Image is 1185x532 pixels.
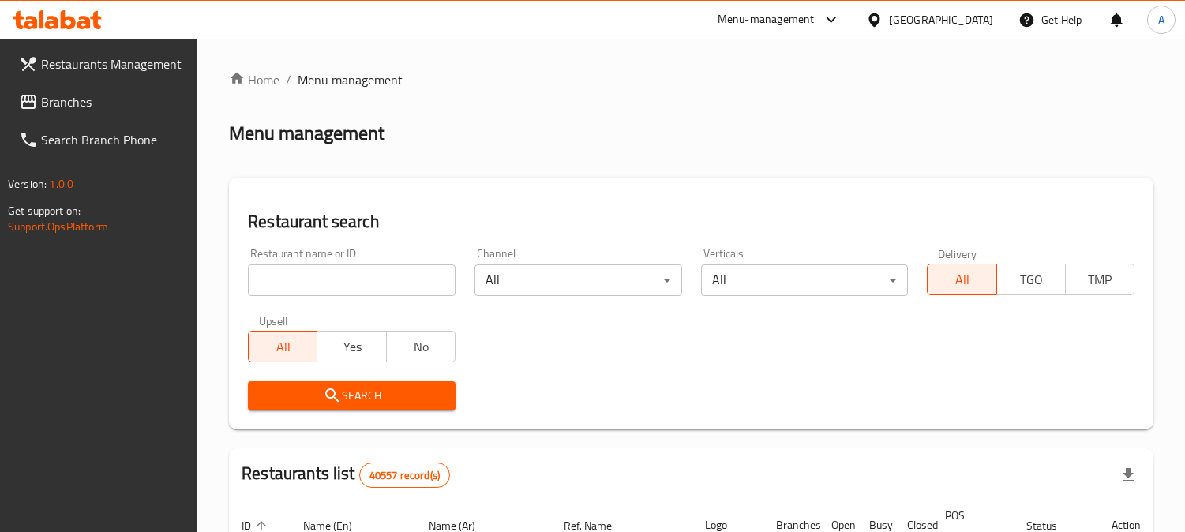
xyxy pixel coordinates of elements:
div: Export file [1109,456,1147,494]
div: [GEOGRAPHIC_DATA] [889,11,993,28]
button: All [927,264,996,295]
button: All [248,331,317,362]
span: 40557 record(s) [360,468,449,483]
li: / [286,70,291,89]
h2: Restaurant search [248,210,1134,234]
div: Menu-management [718,10,815,29]
span: Search Branch Phone [41,130,186,149]
input: Search for restaurant name or ID.. [248,264,456,296]
a: Restaurants Management [6,45,198,83]
div: Total records count [359,463,450,488]
span: TGO [1003,268,1059,291]
a: Search Branch Phone [6,121,198,159]
span: A [1158,11,1164,28]
span: Get support on: [8,200,81,221]
div: All [701,264,909,296]
span: Search [261,386,443,406]
span: Menu management [298,70,403,89]
span: All [934,268,990,291]
nav: breadcrumb [229,70,1153,89]
h2: Restaurants list [242,462,450,488]
span: Restaurants Management [41,54,186,73]
label: Upsell [259,315,288,326]
button: TGO [996,264,1066,295]
span: 1.0.0 [49,174,73,194]
div: All [474,264,682,296]
button: Yes [317,331,386,362]
button: TMP [1065,264,1134,295]
span: TMP [1072,268,1128,291]
span: Branches [41,92,186,111]
span: Version: [8,174,47,194]
span: No [393,335,449,358]
a: Support.OpsPlatform [8,216,108,237]
button: No [386,331,456,362]
label: Delivery [938,248,977,259]
button: Search [248,381,456,410]
a: Branches [6,83,198,121]
span: All [255,335,311,358]
span: Yes [324,335,380,358]
a: Home [229,70,279,89]
h2: Menu management [229,121,384,146]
